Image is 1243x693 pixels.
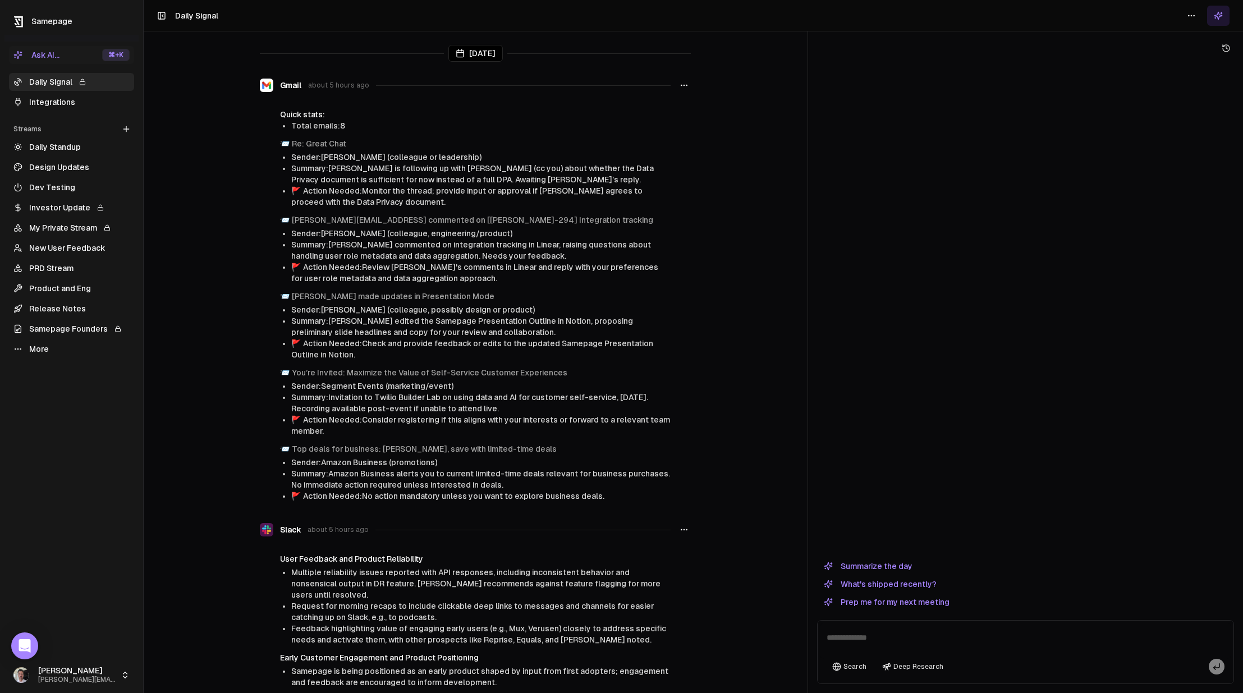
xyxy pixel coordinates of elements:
[291,568,661,599] span: Multiple reliability issues reported with API responses, including inconsistent behavior and nons...
[291,261,671,284] li: Action Needed: Review [PERSON_NAME]'s comments in Linear and reply with your preferences for user...
[280,80,301,91] span: Gmail
[877,659,949,674] button: Deep Research
[9,340,134,358] a: More
[291,492,301,501] span: flag
[9,73,134,91] a: Daily Signal
[31,17,72,26] span: Samepage
[38,676,116,684] span: [PERSON_NAME][EMAIL_ADDRESS]
[9,158,134,176] a: Design Updates
[9,138,134,156] a: Daily Standup
[291,152,671,163] li: Sender: [PERSON_NAME] (colleague or leadership)
[291,186,301,195] span: flag
[13,667,29,683] img: _image
[280,652,671,663] h4: Early Customer Engagement and Product Positioning
[9,259,134,277] a: PRD Stream
[291,304,671,315] li: Sender: [PERSON_NAME] (colleague, possibly design or product)
[9,178,134,196] a: Dev Testing
[9,219,134,237] a: My Private Stream
[280,368,290,377] span: envelope
[291,457,671,468] li: Sender: Amazon Business (promotions)
[11,632,38,659] div: Open Intercom Messenger
[280,444,290,453] span: envelope
[448,45,503,62] div: [DATE]
[817,577,943,591] button: What's shipped recently?
[292,368,567,377] a: You’re Invited: Maximize the Value of Self-Service Customer Experiences
[291,315,671,338] li: Summary: [PERSON_NAME] edited the Samepage Presentation Outline in Notion, proposing preliminary ...
[13,49,59,61] div: Ask AI...
[102,49,130,61] div: ⌘ +K
[9,46,134,64] button: Ask AI...⌘+K
[817,559,919,573] button: Summarize the day
[827,659,872,674] button: Search
[280,292,290,301] span: envelope
[817,595,956,609] button: Prep me for my next meeting
[38,666,116,676] span: [PERSON_NAME]
[280,553,671,565] h4: User Feedback and Product Reliability
[260,79,273,92] img: Gmail
[291,490,671,502] li: Action Needed: No action mandatory unless you want to explore business deals.
[280,109,671,120] div: Quick stats:
[291,392,671,414] li: Summary: Invitation to Twilio Builder Lab on using data and AI for customer self-service, [DATE]....
[260,523,273,536] img: Slack
[291,414,671,437] li: Action Needed: Consider registering if this aligns with your interests or forward to a relevant t...
[9,300,134,318] a: Release Notes
[291,624,666,644] span: Feedback highlighting value of engaging early users (e.g., Mux, Verusen) closely to address speci...
[291,228,671,239] li: Sender: [PERSON_NAME] (colleague, engineering/product)
[291,163,671,185] li: Summary: [PERSON_NAME] is following up with [PERSON_NAME] (cc you) about whether the Data Privacy...
[291,667,668,687] span: Samepage is being positioned as an early product shaped by input from first adopters; engagement ...
[291,263,301,272] span: flag
[291,185,671,208] li: Action Needed: Monitor the thread; provide input or approval if [PERSON_NAME] agrees to proceed w...
[291,468,671,490] li: Summary: Amazon Business alerts you to current limited-time deals relevant for business purchases...
[308,525,369,534] span: about 5 hours ago
[291,338,671,360] li: Action Needed: Check and provide feedback or edits to the updated Samepage Presentation Outline i...
[292,215,653,224] a: [PERSON_NAME][EMAIL_ADDRESS] commented on [[PERSON_NAME]-294] Integration tracking
[9,239,134,257] a: New User Feedback
[292,292,494,301] a: [PERSON_NAME] made updates in Presentation Mode
[9,662,134,689] button: [PERSON_NAME][PERSON_NAME][EMAIL_ADDRESS]
[280,524,301,535] span: Slack
[291,380,671,392] li: Sender: Segment Events (marketing/event)
[9,93,134,111] a: Integrations
[175,10,218,21] h1: Daily Signal
[291,239,671,261] li: Summary: [PERSON_NAME] commented on integration tracking in Linear, raising questions about handl...
[9,279,134,297] a: Product and Eng
[292,139,346,148] a: Re: Great Chat
[9,320,134,338] a: Samepage Founders
[292,444,557,453] a: Top deals for business: [PERSON_NAME], save with limited-time deals
[291,602,654,622] span: Request for morning recaps to include clickable deep links to messages and channels for easier ca...
[280,215,290,224] span: envelope
[9,120,134,138] div: Streams
[280,139,290,148] span: envelope
[291,339,301,348] span: flag
[9,199,134,217] a: Investor Update
[291,120,671,131] li: Total emails: 8
[308,81,369,90] span: about 5 hours ago
[291,415,301,424] span: flag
